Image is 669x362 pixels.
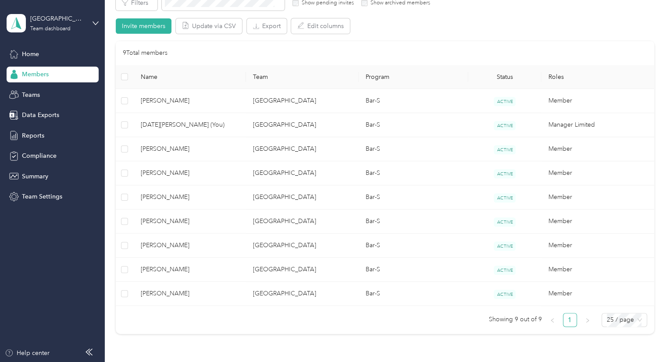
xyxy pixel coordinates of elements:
[134,209,246,234] td: Veronica Hernandez
[550,318,555,323] span: left
[541,185,654,209] td: Member
[359,89,468,113] td: Bar-S
[580,313,594,327] button: right
[359,209,468,234] td: Bar-S
[134,282,246,306] td: Joseline Sanchez
[22,131,44,140] span: Reports
[141,241,239,250] span: [PERSON_NAME]
[601,313,647,327] div: Page Size
[22,172,48,181] span: Summary
[494,241,516,251] span: ACTIVE
[247,18,287,34] button: Export
[134,65,246,89] th: Name
[246,89,359,113] td: Los Angeles
[123,48,167,58] p: 9 Total members
[141,96,239,106] span: [PERSON_NAME]
[134,137,246,161] td: Maria Depina
[541,161,654,185] td: Member
[22,192,62,201] span: Team Settings
[116,18,171,34] button: Invite members
[541,65,654,89] th: Roles
[468,65,541,89] th: Status
[494,145,516,154] span: ACTIVE
[134,258,246,282] td: Susana Loreto
[22,110,59,120] span: Data Exports
[246,234,359,258] td: Los Angeles
[541,113,654,137] td: Manager Limited
[30,14,85,23] div: [GEOGRAPHIC_DATA]
[359,185,468,209] td: Bar-S
[541,209,654,234] td: Member
[141,265,239,274] span: [PERSON_NAME]
[134,185,246,209] td: Daniela Sandoval
[134,113,246,137] td: Noel Ruiz (You)
[141,144,239,154] span: [PERSON_NAME]
[545,313,559,327] li: Previous Page
[359,234,468,258] td: Bar-S
[359,137,468,161] td: Bar-S
[22,151,57,160] span: Compliance
[494,217,516,227] span: ACTIVE
[359,65,468,89] th: Program
[607,313,642,327] span: 25 / page
[141,289,239,298] span: [PERSON_NAME]
[359,282,468,306] td: Bar-S
[246,282,359,306] td: Los Angeles
[541,258,654,282] td: Member
[541,234,654,258] td: Member
[141,120,239,130] span: [DATE][PERSON_NAME] (You)
[489,313,542,326] span: Showing 9 out of 9
[246,113,359,137] td: Los Angeles
[141,73,239,81] span: Name
[494,121,516,130] span: ACTIVE
[246,209,359,234] td: Los Angeles
[585,318,590,323] span: right
[5,348,50,358] button: Help center
[22,70,49,79] span: Members
[134,161,246,185] td: Kevin Vivar
[134,234,246,258] td: Gina Murillo
[494,290,516,299] span: ACTIVE
[620,313,669,362] iframe: Everlance-gr Chat Button Frame
[141,192,239,202] span: [PERSON_NAME]
[541,137,654,161] td: Member
[494,97,516,106] span: ACTIVE
[141,168,239,178] span: [PERSON_NAME]
[541,282,654,306] td: Member
[246,65,359,89] th: Team
[246,161,359,185] td: Los Angeles
[30,26,71,32] div: Team dashboard
[563,313,576,327] a: 1
[246,137,359,161] td: Los Angeles
[359,258,468,282] td: Bar-S
[134,89,246,113] td: Juan Alonso
[246,258,359,282] td: Los Angeles
[494,193,516,202] span: ACTIVE
[541,89,654,113] td: Member
[580,313,594,327] li: Next Page
[22,90,40,99] span: Teams
[176,18,242,34] button: Update via CSV
[246,185,359,209] td: Los Angeles
[22,50,39,59] span: Home
[545,313,559,327] button: left
[494,169,516,178] span: ACTIVE
[141,216,239,226] span: [PERSON_NAME]
[291,18,350,34] button: Edit columns
[359,113,468,137] td: Bar-S
[359,161,468,185] td: Bar-S
[494,266,516,275] span: ACTIVE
